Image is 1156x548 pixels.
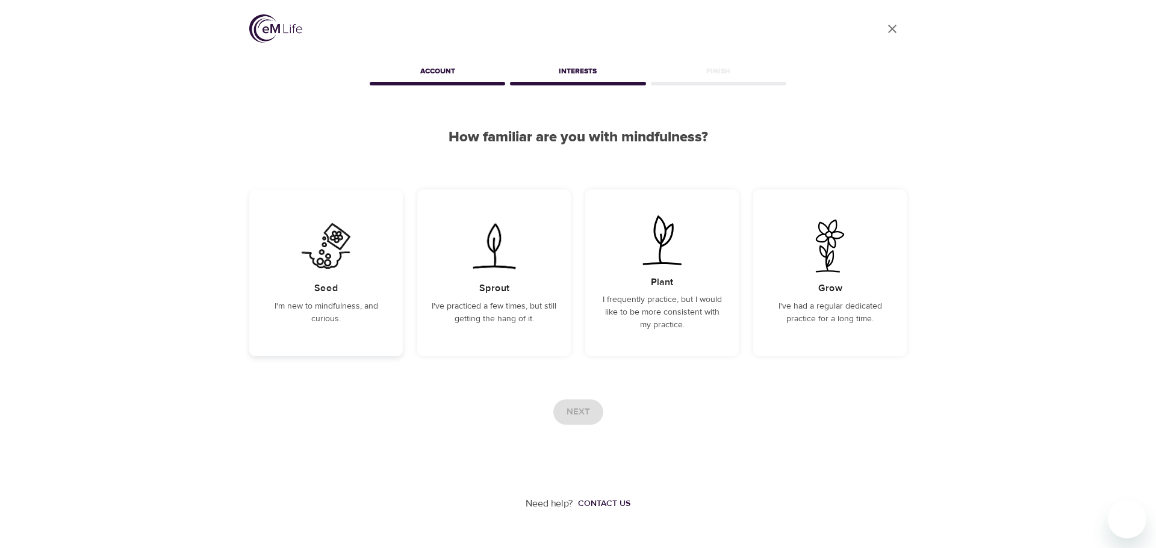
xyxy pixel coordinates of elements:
[526,497,573,511] p: Need help?
[296,220,356,272] img: I'm new to mindfulness, and curious.
[249,129,907,146] h2: How familiar are you with mindfulness?
[417,189,571,356] div: I've practiced a few times, but still getting the hang of it.SproutI've practiced a few times, bu...
[818,282,842,295] h5: Grow
[479,282,509,295] h5: Sprout
[432,300,556,325] p: I've practiced a few times, but still getting the hang of it.
[800,220,860,272] img: I've had a regular dedicated practice for a long time.
[249,14,302,43] img: logo
[249,189,403,356] div: I'm new to mindfulness, and curious.SeedI'm new to mindfulness, and curious.
[464,220,524,272] img: I've practiced a few times, but still getting the hang of it.
[651,276,673,289] h5: Plant
[578,497,630,510] div: Contact us
[264,300,388,325] p: I'm new to mindfulness, and curious.
[632,214,692,266] img: I frequently practice, but I would like to be more consistent with my practice.
[314,282,338,295] h5: Seed
[878,14,907,43] a: close
[585,189,739,356] div: I frequently practice, but I would like to be more consistent with my practice.PlantI frequently ...
[768,300,892,325] p: I've had a regular dedicated practice for a long time.
[600,294,724,331] p: I frequently practice, but I would like to be more consistent with my practice.
[753,189,907,356] div: I've had a regular dedicated practice for a long time.GrowI've had a regular dedicated practice f...
[573,497,630,510] a: Contact us
[1108,500,1146,538] iframe: Button to launch messaging window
